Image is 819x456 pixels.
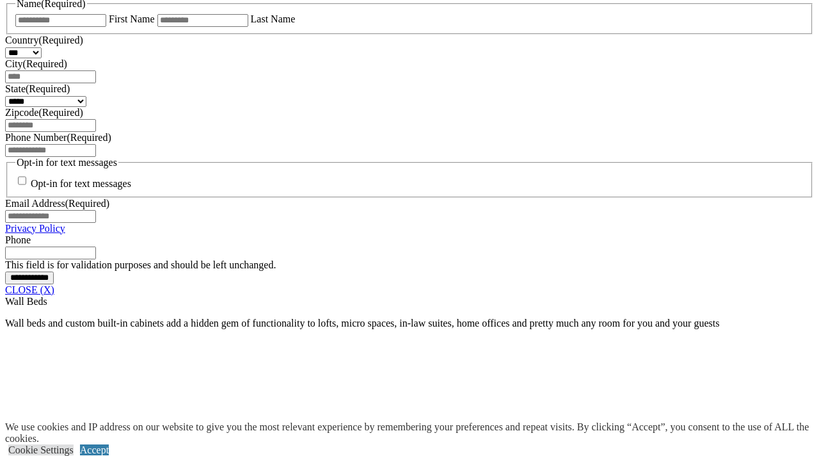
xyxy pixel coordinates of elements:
[5,58,67,69] label: City
[5,223,65,234] a: Privacy Policy
[5,198,109,209] label: Email Address
[5,132,111,143] label: Phone Number
[65,198,109,209] span: (Required)
[23,58,67,69] span: (Required)
[5,296,47,307] span: Wall Beds
[5,83,70,94] label: State
[109,13,155,24] label: First Name
[5,421,819,444] div: We use cookies and IP address on our website to give you the most relevant experience by remember...
[38,107,83,118] span: (Required)
[5,259,814,271] div: This field is for validation purposes and should be left unchanged.
[251,13,296,24] label: Last Name
[67,132,111,143] span: (Required)
[8,444,74,455] a: Cookie Settings
[5,318,814,329] p: Wall beds and custom built-in cabinets add a hidden gem of functionality to lofts, micro spaces, ...
[26,83,70,94] span: (Required)
[38,35,83,45] span: (Required)
[5,107,83,118] label: Zipcode
[80,444,109,455] a: Accept
[5,35,83,45] label: Country
[5,234,31,245] label: Phone
[31,179,131,190] label: Opt-in for text messages
[5,284,54,295] a: CLOSE (X)
[15,157,118,168] legend: Opt-in for text messages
